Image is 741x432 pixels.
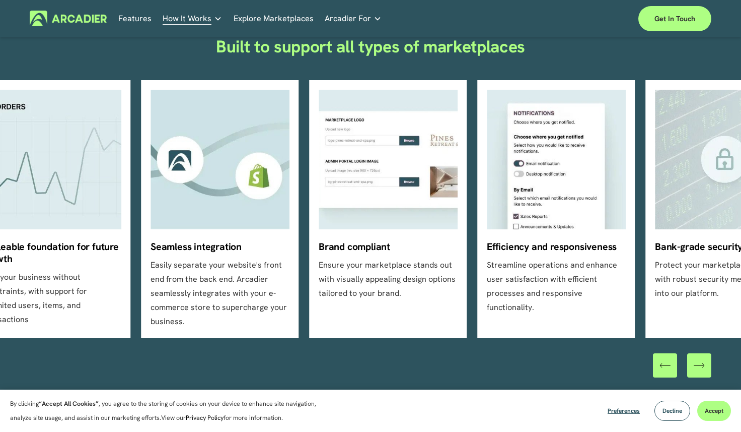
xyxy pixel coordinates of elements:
[691,384,741,432] iframe: Chat Widget
[118,11,152,26] a: Features
[10,397,337,425] p: By clicking , you agree to the storing of cookies on your device to enhance site navigation, anal...
[186,414,224,422] a: Privacy Policy
[325,11,382,26] a: folder dropdown
[39,400,99,408] strong: “Accept All Cookies”
[638,6,711,31] a: Get in touch
[216,35,525,57] strong: Built to support all types of marketplaces
[600,401,647,421] button: Preferences
[662,407,682,415] span: Decline
[163,11,222,26] a: folder dropdown
[687,353,711,378] button: Next
[691,384,741,432] div: Chat-Widget
[653,353,677,378] button: Previous
[234,11,314,26] a: Explore Marketplaces
[163,12,211,26] span: How It Works
[325,12,371,26] span: Arcadier For
[30,11,107,26] img: Arcadier
[654,401,690,421] button: Decline
[608,407,640,415] span: Preferences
